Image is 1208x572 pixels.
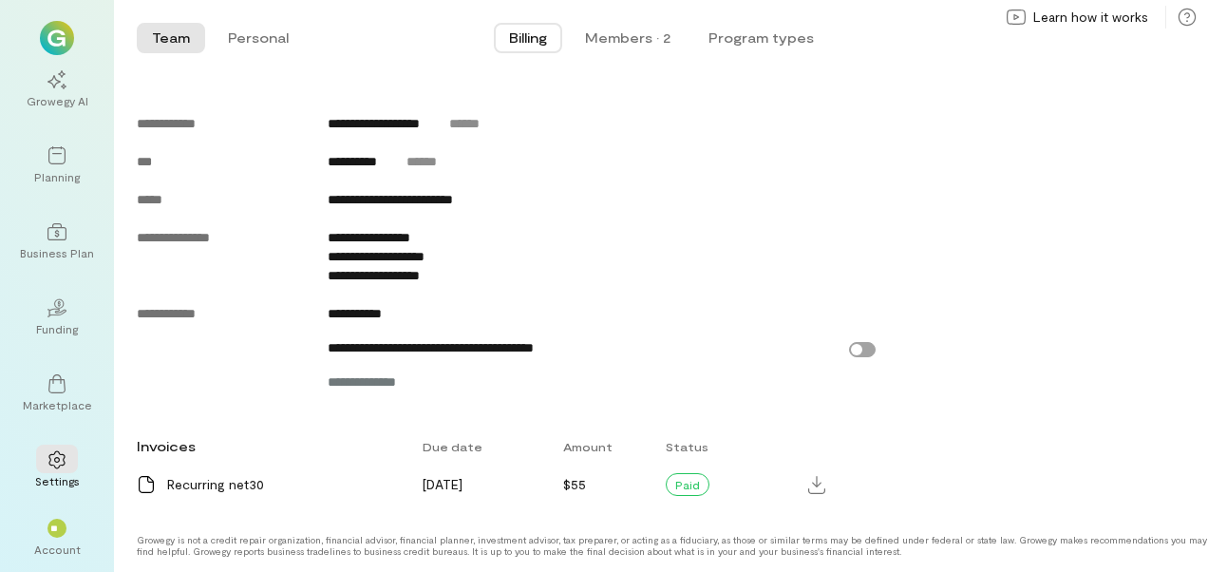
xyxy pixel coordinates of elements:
[20,245,94,260] div: Business Plan
[213,23,304,53] button: Personal
[23,207,91,276] a: Business Plan
[23,397,92,412] div: Marketplace
[509,29,547,48] span: Billing
[494,23,562,53] button: Billing
[36,321,78,336] div: Funding
[35,473,80,488] div: Settings
[1033,8,1148,27] span: Learn how it works
[137,534,1208,557] div: Growegy is not a credit repair organization, financial advisor, financial planner, investment adv...
[23,435,91,504] a: Settings
[34,169,80,184] div: Planning
[666,473,709,496] div: Paid
[411,429,551,464] div: Due date
[654,429,802,464] div: Status
[125,428,411,466] div: Invoices
[693,23,829,53] button: Program types
[167,475,400,494] div: Recurring net30
[23,131,91,200] a: Planning
[552,429,655,464] div: Amount
[27,93,88,108] div: Growegy AI
[585,29,670,48] div: Members · 2
[423,476,462,492] span: [DATE]
[23,55,91,124] a: Growegy AI
[137,23,205,53] button: Team
[563,476,586,492] span: $55
[23,283,91,352] a: Funding
[23,359,91,428] a: Marketplace
[570,23,686,53] button: Members · 2
[34,542,81,557] div: Account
